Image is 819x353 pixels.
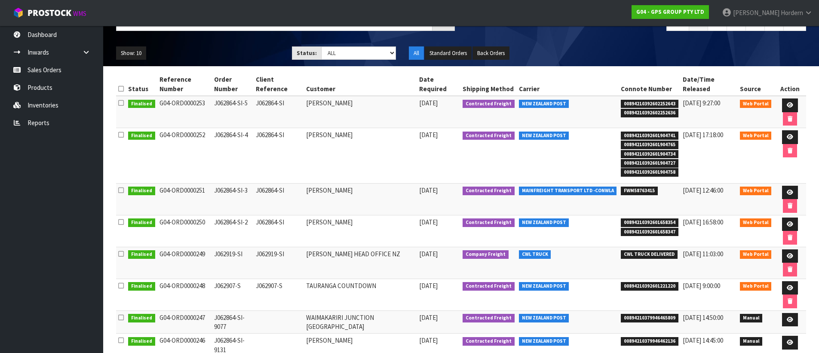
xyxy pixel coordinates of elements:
span: Web Portal [740,132,772,140]
span: [DATE] 12:46:00 [683,186,723,194]
td: J062919-SI [254,247,304,279]
span: NEW ZEALAND POST [519,282,569,291]
button: Standard Orders [425,46,472,60]
th: Reference Number [157,73,212,96]
td: G04-ORD0000253 [157,96,212,128]
td: J062864-SI-2 [212,215,254,247]
span: [DATE] 9:27:00 [683,99,720,107]
span: [DATE] 17:18:00 [683,131,723,139]
td: G04-ORD0000250 [157,215,212,247]
span: NEW ZEALAND POST [519,132,569,140]
span: 00894210392601904734 [621,150,678,159]
span: [DATE] [419,282,438,290]
span: 00894210392601658347 [621,228,678,236]
td: J062864-SI-4 [212,128,254,184]
span: NEW ZEALAND POST [519,314,569,322]
td: J062919-SI [212,247,254,279]
span: [DATE] [419,99,438,107]
span: [DATE] 14:45:00 [683,336,723,344]
span: Contracted Freight [463,218,515,227]
span: Web Portal [740,100,772,108]
span: Finalised [128,314,155,322]
span: 00894210392601221220 [621,282,678,291]
span: CWL TRUCK DELIVERED [621,250,678,259]
span: Finalised [128,337,155,346]
span: [DATE] 11:03:00 [683,250,723,258]
th: Source [738,73,774,96]
td: J062864-SI [254,183,304,215]
th: Shipping Method [460,73,517,96]
span: [DATE] [419,218,438,226]
span: [DATE] [419,131,438,139]
span: CWL TRUCK [519,250,551,259]
td: G04-ORD0000252 [157,128,212,184]
span: [PERSON_NAME] [733,9,779,17]
td: TAURANGA COUNTDOWN [304,279,417,310]
span: Web Portal [740,282,772,291]
span: [DATE] [419,186,438,194]
th: Client Reference [254,73,304,96]
td: J062907-S [254,279,304,310]
td: J062864-SI-3 [212,183,254,215]
td: WAIMAKARIRI JUNCTION [GEOGRAPHIC_DATA] [304,310,417,334]
td: J062864-SI [254,128,304,184]
span: NEW ZEALAND POST [519,218,569,227]
th: Action [773,73,806,96]
td: G04-ORD0000249 [157,247,212,279]
td: [PERSON_NAME] [304,215,417,247]
span: Contracted Freight [463,100,515,108]
strong: G04 - GPS GROUP PTY LTD [636,8,704,15]
td: [PERSON_NAME] [304,96,417,128]
td: [PERSON_NAME] HEAD OFFICE NZ [304,247,417,279]
span: Manual [740,337,763,346]
td: [PERSON_NAME] [304,128,417,184]
span: 00894210392602252636 [621,109,678,117]
span: 00894210392601904758 [621,168,678,177]
span: Web Portal [740,218,772,227]
span: NEW ZEALAND POST [519,100,569,108]
span: Finalised [128,187,155,195]
span: Manual [740,314,763,322]
th: Customer [304,73,417,96]
strong: Status: [297,49,317,57]
button: Back Orders [472,46,509,60]
span: [DATE] 14:50:00 [683,313,723,322]
span: NEW ZEALAND POST [519,337,569,346]
th: Status [126,73,157,96]
th: Order Number [212,73,254,96]
span: Finalised [128,132,155,140]
td: G04-ORD0000251 [157,183,212,215]
span: Hordern [781,9,803,17]
td: G04-ORD0000248 [157,279,212,310]
button: All [409,46,424,60]
img: cube-alt.png [13,7,24,18]
span: 00894210392601904765 [621,141,678,149]
span: Web Portal [740,187,772,195]
th: Date Required [417,73,460,96]
span: Contracted Freight [463,282,515,291]
span: [DATE] [419,336,438,344]
span: ProStock [28,7,71,18]
span: Finalised [128,218,155,227]
span: Contracted Freight [463,132,515,140]
td: J062864-SI [254,96,304,128]
span: [DATE] [419,313,438,322]
th: Connote Number [619,73,681,96]
span: Finalised [128,100,155,108]
span: 00894210392602252643 [621,100,678,108]
span: Company Freight [463,250,509,259]
th: Carrier [517,73,619,96]
button: Show: 10 [116,46,146,60]
td: [PERSON_NAME] [304,183,417,215]
td: J062864-SI-9077 [212,310,254,334]
span: 00894210392601658354 [621,218,678,227]
span: 00894210392601904741 [621,132,678,140]
th: Date/Time Released [681,73,738,96]
span: Finalised [128,250,155,259]
span: [DATE] [419,250,438,258]
span: Contracted Freight [463,314,515,322]
td: J062907-S [212,279,254,310]
span: Web Portal [740,250,772,259]
span: Contracted Freight [463,187,515,195]
td: G04-ORD0000247 [157,310,212,334]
